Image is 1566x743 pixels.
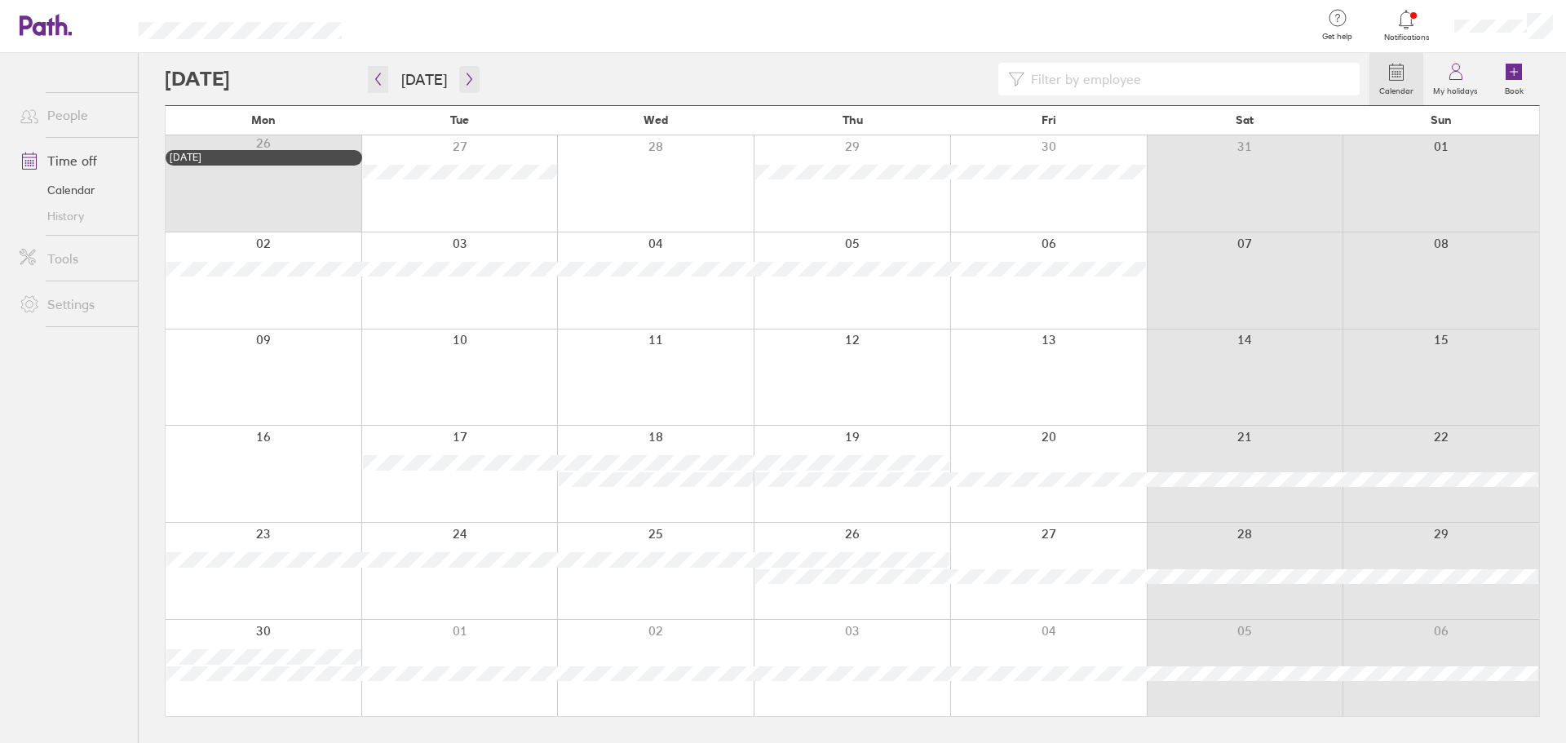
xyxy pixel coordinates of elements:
span: Tue [450,113,469,126]
a: History [7,203,138,229]
a: Settings [7,288,138,321]
label: Book [1495,82,1533,96]
a: Book [1488,53,1540,105]
a: My holidays [1423,53,1488,105]
button: [DATE] [388,66,460,93]
a: Calendar [1369,53,1423,105]
span: Fri [1042,113,1056,126]
span: Sat [1236,113,1254,126]
a: Notifications [1380,8,1433,42]
a: Calendar [7,177,138,203]
label: My holidays [1423,82,1488,96]
label: Calendar [1369,82,1423,96]
span: Sun [1431,113,1452,126]
a: Time off [7,144,138,177]
span: Wed [644,113,668,126]
span: Mon [251,113,276,126]
a: Tools [7,242,138,275]
span: Thu [843,113,863,126]
span: Get help [1311,32,1364,42]
a: People [7,99,138,131]
div: [DATE] [170,152,358,163]
input: Filter by employee [1024,64,1350,95]
span: Notifications [1380,33,1433,42]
